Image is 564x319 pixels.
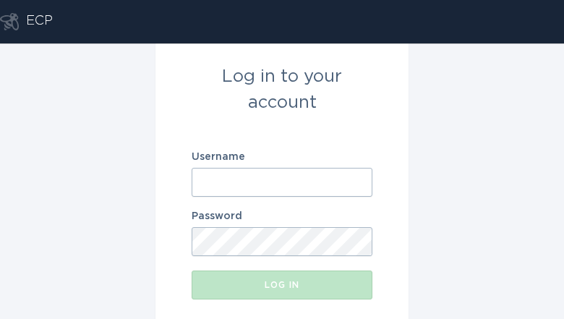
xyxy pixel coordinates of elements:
label: Password [192,211,372,221]
label: Username [192,152,372,162]
button: Log in [192,271,372,299]
div: ECP [26,13,53,30]
div: Log in to your account [192,64,372,116]
div: Log in [199,281,365,289]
